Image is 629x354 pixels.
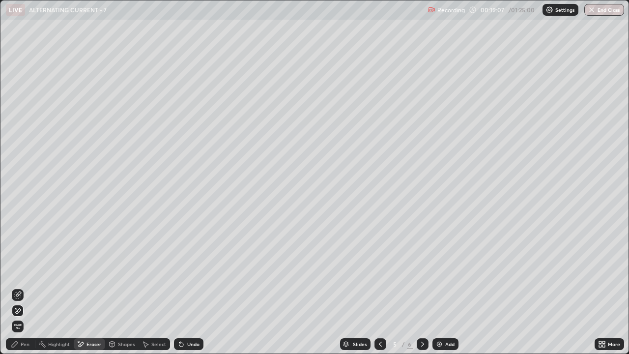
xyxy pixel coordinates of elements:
div: Highlight [48,342,70,347]
p: LIVE [9,6,22,14]
div: Eraser [86,342,101,347]
div: Undo [187,342,200,347]
p: ALTERNATING CURRENT - 7 [29,6,107,14]
div: 5 [390,341,400,347]
div: Slides [353,342,367,347]
div: Shapes [118,342,135,347]
div: Select [151,342,166,347]
div: Add [445,342,455,347]
button: End Class [584,4,624,16]
p: Settings [555,7,574,12]
img: class-settings-icons [545,6,553,14]
span: Erase all [12,324,23,329]
div: Pen [21,342,29,347]
img: recording.375f2c34.svg [428,6,435,14]
img: add-slide-button [435,340,443,348]
div: More [608,342,620,347]
p: Recording [437,6,465,14]
img: end-class-cross [588,6,596,14]
div: 6 [407,340,413,349]
div: / [402,341,405,347]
